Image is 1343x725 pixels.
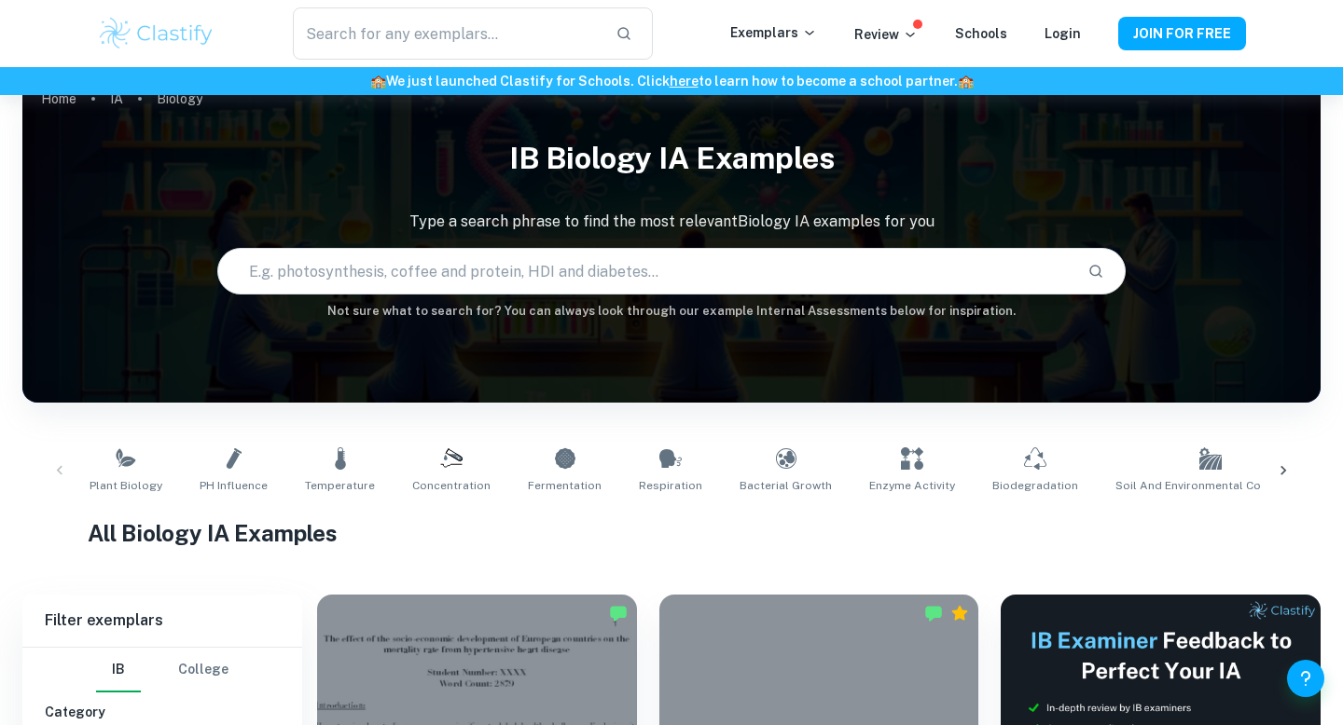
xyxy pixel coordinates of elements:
[96,648,141,692] button: IB
[90,477,162,494] span: Plant Biology
[528,477,602,494] span: Fermentation
[110,86,123,112] a: IA
[1080,255,1112,287] button: Search
[412,477,491,494] span: Concentration
[200,477,268,494] span: pH Influence
[88,516,1256,550] h1: All Biology IA Examples
[955,26,1007,41] a: Schools
[670,74,699,89] a: here
[157,89,202,109] p: Biology
[609,604,628,622] img: Marked
[22,302,1321,321] h6: Not sure what to search for? You can always look through our example Internal Assessments below f...
[950,604,969,622] div: Premium
[370,74,386,89] span: 🏫
[854,24,918,45] p: Review
[639,477,702,494] span: Respiration
[730,22,817,43] p: Exemplars
[992,477,1078,494] span: Biodegradation
[45,702,280,722] h6: Category
[218,245,1073,297] input: E.g. photosynthesis, coffee and protein, HDI and diabetes...
[869,477,955,494] span: Enzyme Activity
[22,211,1321,233] p: Type a search phrase to find the most relevant Biology IA examples for you
[4,71,1339,91] h6: We just launched Clastify for Schools. Click to learn how to become a school partner.
[97,15,215,52] img: Clastify logo
[22,129,1321,188] h1: IB Biology IA examples
[740,477,832,494] span: Bacterial Growth
[1115,477,1306,494] span: Soil and Environmental Conditions
[96,648,228,692] div: Filter type choice
[41,86,76,112] a: Home
[305,477,375,494] span: Temperature
[178,648,228,692] button: College
[293,7,601,60] input: Search for any exemplars...
[1045,26,1081,41] a: Login
[1287,660,1324,697] button: Help and Feedback
[22,595,302,647] h6: Filter exemplars
[924,604,943,622] img: Marked
[1118,17,1246,50] button: JOIN FOR FREE
[958,74,974,89] span: 🏫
